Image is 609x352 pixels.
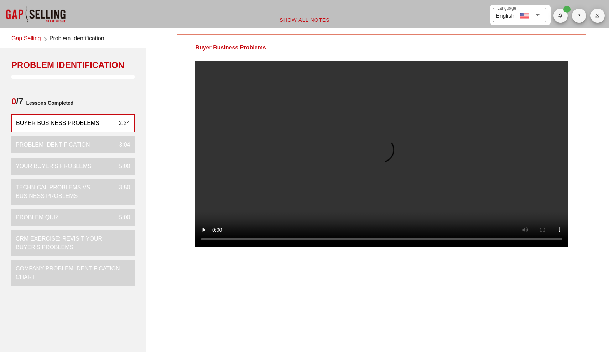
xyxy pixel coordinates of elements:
div: 2:24 [113,119,130,127]
div: Buyer Business Problems [177,35,283,61]
span: Problem Identification [50,34,104,44]
span: /7 [11,96,23,110]
div: LanguageEnglish [493,8,546,22]
div: Company Problem Identification Chart [16,264,125,282]
div: 5:00 [113,213,130,222]
div: Your Buyer's Problems [16,162,92,170]
label: Language [497,6,516,11]
span: Badge [563,6,571,13]
span: Lessons Completed [23,96,73,110]
div: Buyer Business Problems [16,119,99,127]
div: 3:50 [113,183,130,200]
div: 5:00 [113,162,130,170]
div: Problem Identification [16,141,90,149]
div: 3:04 [113,141,130,149]
div: Problem Identification [11,59,135,71]
a: Gap Selling [11,34,41,44]
span: 0 [11,96,16,106]
div: Problem Quiz [16,213,59,222]
div: Technical Problems vs Business Problems [16,183,113,200]
span: Show All Notes [279,17,330,23]
div: CRM Exercise: Revisit Your Buyer's Problems [16,235,125,252]
button: Show All Notes [274,14,335,26]
div: English [496,10,514,20]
